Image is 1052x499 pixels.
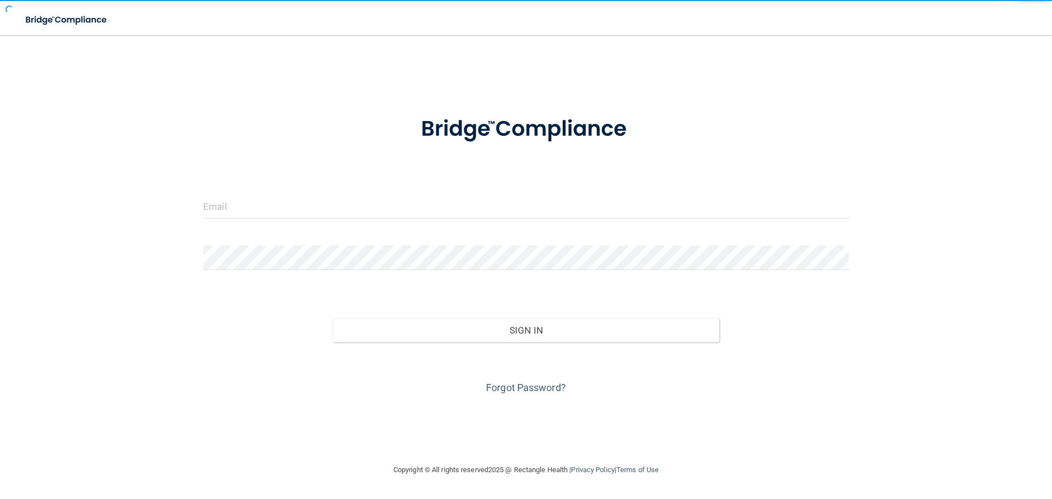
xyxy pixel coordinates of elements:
img: bridge_compliance_login_screen.278c3ca4.svg [398,101,654,158]
a: Terms of Use [616,466,659,474]
a: Privacy Policy [571,466,614,474]
img: bridge_compliance_login_screen.278c3ca4.svg [16,9,117,31]
a: Forgot Password? [486,382,566,393]
div: Copyright © All rights reserved 2025 @ Rectangle Health | | [326,452,726,487]
input: Email [203,194,849,219]
button: Sign In [333,318,720,342]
